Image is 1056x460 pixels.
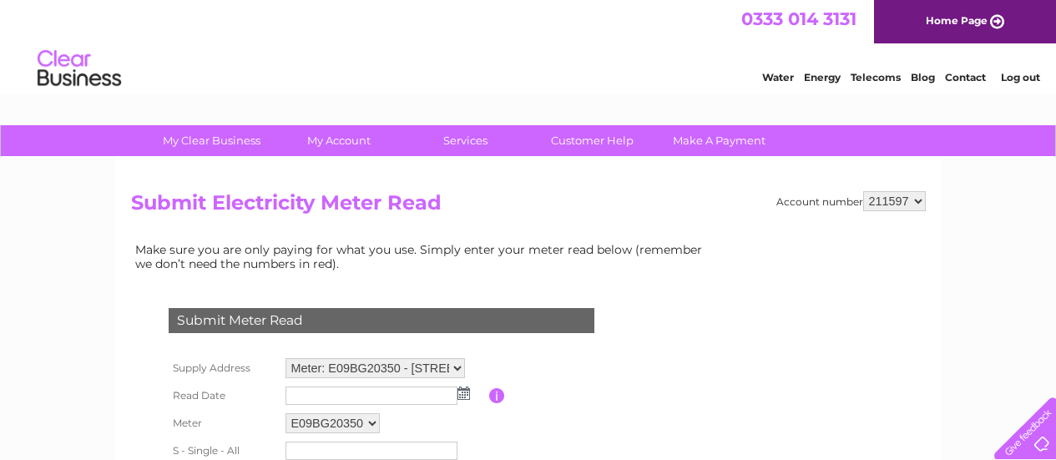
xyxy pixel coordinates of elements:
[911,71,935,83] a: Blog
[37,43,122,94] img: logo.png
[650,125,788,156] a: Make A Payment
[523,125,661,156] a: Customer Help
[457,387,470,400] img: ...
[164,409,281,437] th: Meter
[134,9,923,81] div: Clear Business is a trading name of Verastar Limited (registered in [GEOGRAPHIC_DATA] No. 3667643...
[776,191,926,211] div: Account number
[164,382,281,409] th: Read Date
[804,71,841,83] a: Energy
[131,191,926,223] h2: Submit Electricity Meter Read
[169,308,594,333] div: Submit Meter Read
[945,71,986,83] a: Contact
[131,239,715,274] td: Make sure you are only paying for what you use. Simply enter your meter read below (remember we d...
[741,8,856,29] a: 0333 014 3131
[851,71,901,83] a: Telecoms
[397,125,534,156] a: Services
[1001,71,1040,83] a: Log out
[489,388,505,403] input: Information
[164,354,281,382] th: Supply Address
[762,71,794,83] a: Water
[270,125,407,156] a: My Account
[143,125,280,156] a: My Clear Business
